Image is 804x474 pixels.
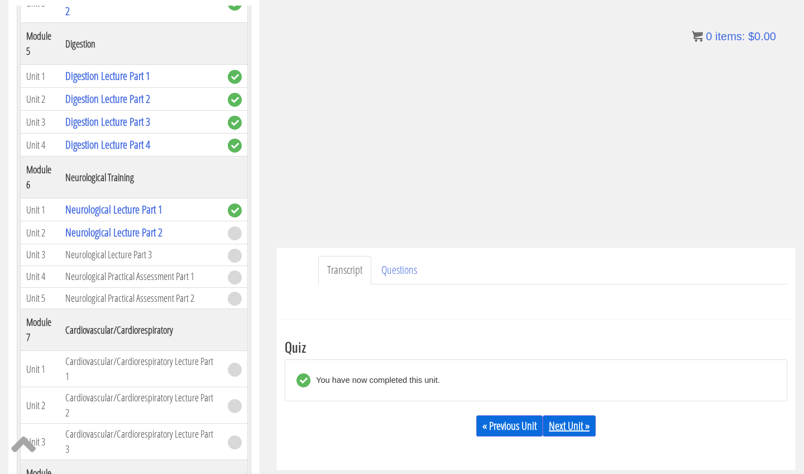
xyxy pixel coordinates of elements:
[228,93,242,107] span: complete
[285,339,787,354] h3: Quiz
[21,134,60,157] td: Unit 4
[21,351,60,387] td: Unit 1
[228,116,242,130] span: complete
[60,309,222,351] th: Cardiovascular/Cardiorespiratory
[21,244,60,266] td: Unit 3
[692,30,776,42] a: 0 items: $0.00
[21,221,60,244] td: Unit 2
[372,256,426,285] a: Questions
[21,111,60,134] td: Unit 3
[21,287,60,309] td: Unit 5
[706,30,712,42] span: 0
[65,202,162,217] a: Neurological Lecture Part 1
[715,30,745,42] span: items:
[21,65,60,88] td: Unit 1
[60,157,222,198] th: Neurological Training
[21,266,60,287] td: Unit 4
[476,415,543,437] a: « Previous Unit
[60,244,222,266] td: Neurological Lecture Part 3
[228,70,242,84] span: complete
[60,266,222,287] td: Neurological Practical Assessment Part 1
[310,373,440,387] div: You have now completed this unit.
[748,30,754,42] span: $
[21,198,60,221] td: Unit 1
[318,256,371,285] a: Transcript
[60,424,222,460] td: Cardiovascular/Cardiorespiratory Lecture Part 3
[21,157,60,198] th: Module 6
[228,203,242,217] span: complete
[692,31,703,42] img: icon11.png
[65,114,150,129] a: Digestion Lecture Part 3
[65,68,150,83] a: Digestion Lecture Part 1
[65,137,150,152] a: Digestion Lecture Part 4
[748,30,776,42] bdi: 0.00
[60,287,222,309] td: Neurological Practical Assessment Part 2
[60,23,222,65] th: Digestion
[60,351,222,387] td: Cardiovascular/Cardiorespiratory Lecture Part 1
[543,415,596,437] a: Next Unit »
[21,23,60,65] th: Module 5
[65,91,150,106] a: Digestion Lecture Part 2
[21,88,60,111] td: Unit 2
[21,387,60,424] td: Unit 2
[228,139,242,153] span: complete
[60,387,222,424] td: Cardiovascular/Cardiorespiratory Lecture Part 2
[21,309,60,351] th: Module 7
[65,225,162,240] a: Neurological Lecture Part 2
